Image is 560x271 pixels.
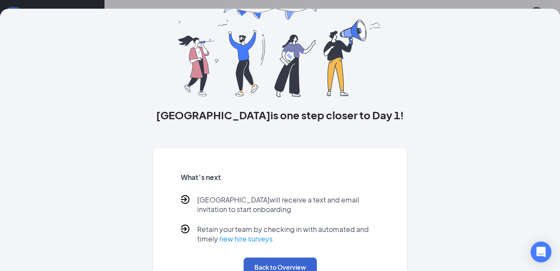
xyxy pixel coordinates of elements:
[153,108,407,122] h3: [GEOGRAPHIC_DATA] is one step closer to Day 1!
[219,234,273,243] a: new hire surveys
[181,173,380,182] h5: What’s next
[531,242,551,262] div: Open Intercom Messenger
[197,195,380,214] p: [GEOGRAPHIC_DATA] will receive a text and email invitation to start onboarding
[197,225,380,244] p: Retain your team by checking in with automated and timely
